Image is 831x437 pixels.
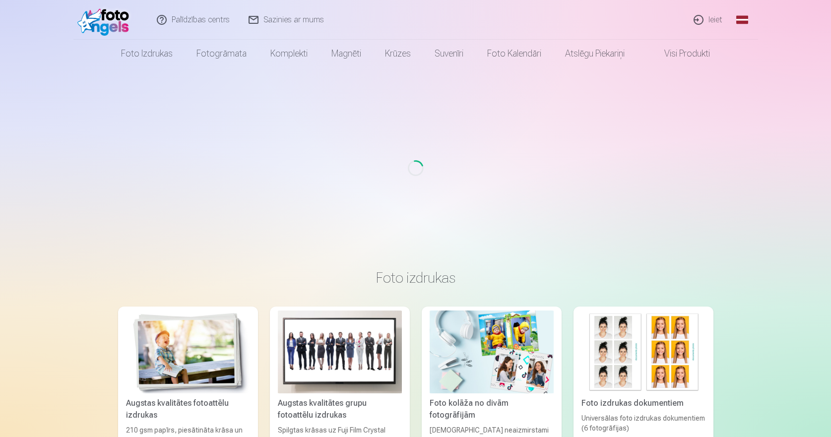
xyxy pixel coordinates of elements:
[430,311,554,393] img: Foto kolāža no divām fotogrāfijām
[126,269,705,287] h3: Foto izdrukas
[426,397,558,421] div: Foto kolāža no divām fotogrāfijām
[577,397,709,409] div: Foto izdrukas dokumentiem
[278,311,402,393] img: Augstas kvalitātes grupu fotoattēlu izdrukas
[553,40,637,67] a: Atslēgu piekariņi
[258,40,320,67] a: Komplekti
[122,397,254,421] div: Augstas kvalitātes fotoattēlu izdrukas
[126,311,250,393] img: Augstas kvalitātes fotoattēlu izdrukas
[581,311,705,393] img: Foto izdrukas dokumentiem
[373,40,423,67] a: Krūzes
[475,40,553,67] a: Foto kalendāri
[185,40,258,67] a: Fotogrāmata
[423,40,475,67] a: Suvenīri
[274,397,406,421] div: Augstas kvalitātes grupu fotoattēlu izdrukas
[320,40,373,67] a: Magnēti
[109,40,185,67] a: Foto izdrukas
[77,4,134,36] img: /fa1
[637,40,722,67] a: Visi produkti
